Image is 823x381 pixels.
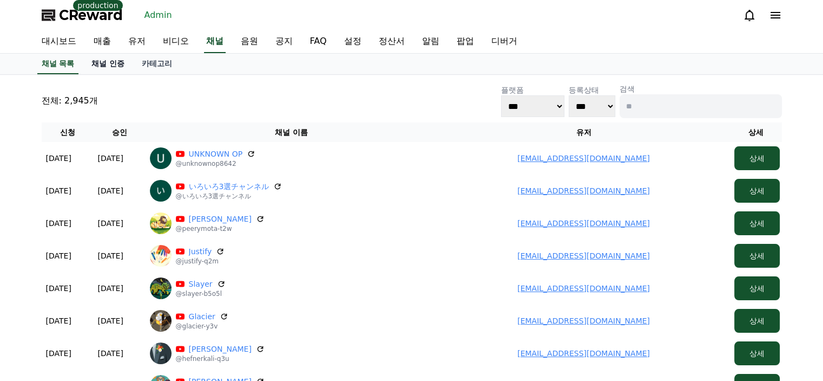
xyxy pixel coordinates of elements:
[517,219,650,228] a: [EMAIL_ADDRESS][DOMAIN_NAME]
[734,276,780,300] button: 상세
[448,30,483,53] a: 팝업
[189,344,252,354] a: [PERSON_NAME]
[150,245,172,267] img: Justify
[98,283,123,294] p: [DATE]
[176,354,265,363] p: @hefnerkali-q3u
[517,154,650,163] a: [EMAIL_ADDRESS][DOMAIN_NAME]
[98,315,123,326] p: [DATE]
[98,250,123,261] p: [DATE]
[46,185,71,196] p: [DATE]
[734,146,780,170] button: 상세
[83,54,133,74] a: 채널 인증
[176,224,265,233] p: @peerymota-t2w
[176,257,225,266] p: @justify-q2m
[517,284,650,293] a: [EMAIL_ADDRESS][DOMAIN_NAME]
[189,246,212,257] a: Justify
[176,289,226,298] p: @slayer-b5o5l
[46,348,71,359] p: [DATE]
[46,153,71,164] p: [DATE]
[734,186,780,195] a: 상세
[730,122,782,142] th: 상세
[267,30,301,53] a: 공지
[517,317,650,325] a: [EMAIL_ADDRESS][DOMAIN_NAME]
[42,7,123,24] a: CReward
[28,320,47,329] span: Home
[98,218,123,229] p: [DATE]
[620,83,782,94] p: 검색
[160,320,187,329] span: Settings
[734,211,780,235] button: 상세
[3,304,71,331] a: Home
[37,54,79,74] a: 채널 목록
[146,122,438,142] th: 채널 이름
[42,122,94,142] th: 신청
[71,304,140,331] a: Messages
[734,349,780,358] a: 상세
[140,304,208,331] a: Settings
[150,310,172,332] img: Glacier
[734,341,780,365] button: 상세
[734,219,780,228] a: 상세
[517,251,650,260] a: [EMAIL_ADDRESS][DOMAIN_NAME]
[150,180,172,202] img: いろいろ3選チャンネル
[46,218,71,229] p: [DATE]
[517,349,650,358] a: [EMAIL_ADDRESS][DOMAIN_NAME]
[734,154,780,163] a: 상세
[150,147,172,169] img: UNKNOWN OP
[301,30,335,53] a: FAQ
[98,153,123,164] p: [DATE]
[734,284,780,293] a: 상세
[734,179,780,203] button: 상세
[98,185,123,196] p: [DATE]
[370,30,413,53] a: 정산서
[150,212,172,234] img: peery mota
[94,122,146,142] th: 승인
[154,30,197,53] a: 비디오
[90,321,122,330] span: Messages
[42,94,98,107] p: 전체: 2,945개
[734,251,780,260] a: 상세
[176,192,282,201] p: @いろいろ3選チャンネル
[413,30,448,53] a: 알림
[189,181,269,192] a: いろいろ3選チャンネル
[176,322,228,331] p: @glacier-y3v
[335,30,370,53] a: 설정
[150,277,172,299] img: Slayer
[204,30,226,53] a: 채널
[85,30,120,53] a: 매출
[150,343,172,364] img: hefner kali
[483,30,526,53] a: 디버거
[46,250,71,261] p: [DATE]
[517,186,650,195] a: [EMAIL_ADDRESS][DOMAIN_NAME]
[33,30,85,53] a: 대시보드
[189,214,252,224] a: [PERSON_NAME]
[438,122,730,142] th: 유저
[120,30,154,53] a: 유저
[189,311,215,322] a: Glacier
[734,244,780,268] button: 상세
[734,309,780,333] button: 상세
[140,7,176,24] a: Admin
[46,283,71,294] p: [DATE]
[98,348,123,359] p: [DATE]
[176,159,256,168] p: @unknownop8642
[46,315,71,326] p: [DATE]
[133,54,181,74] a: 카테고리
[189,148,243,159] a: UNKNOWN OP
[59,7,123,24] span: CReward
[232,30,267,53] a: 음원
[734,317,780,325] a: 상세
[189,279,213,289] a: Slayer
[569,85,615,95] p: 등록상태
[501,85,565,95] p: 플랫폼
